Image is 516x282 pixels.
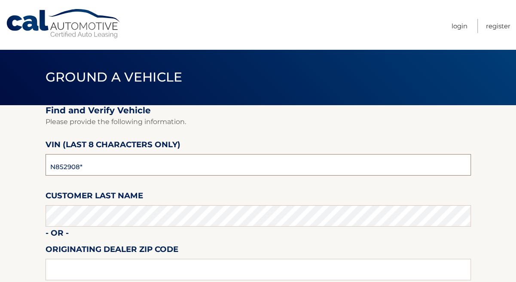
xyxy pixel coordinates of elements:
[46,138,180,154] label: VIN (last 8 characters only)
[46,243,178,259] label: Originating Dealer Zip Code
[486,19,510,33] a: Register
[46,105,471,116] h2: Find and Verify Vehicle
[452,19,467,33] a: Login
[46,227,69,243] label: - or -
[46,116,471,128] p: Please provide the following information.
[46,69,183,85] span: Ground a Vehicle
[6,9,122,39] a: Cal Automotive
[46,189,143,205] label: Customer Last Name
